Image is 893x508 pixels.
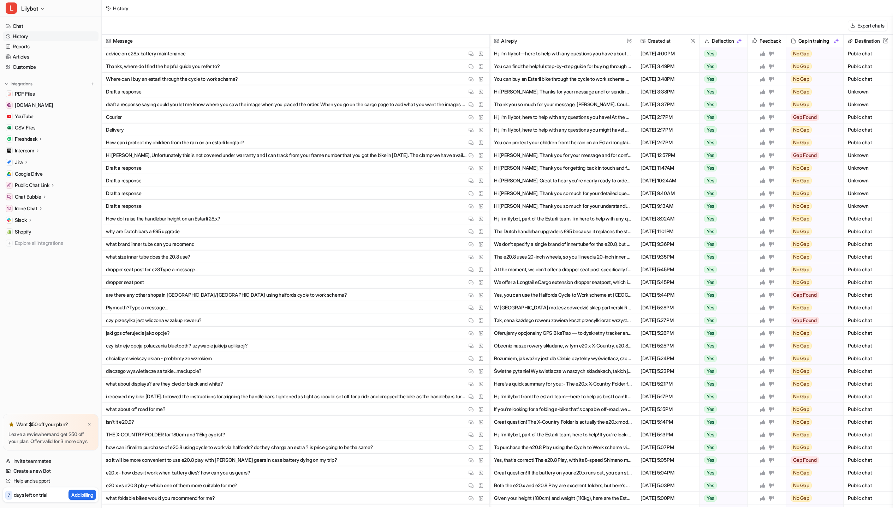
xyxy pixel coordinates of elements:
button: Yes [700,339,743,352]
span: Yes [704,380,717,387]
button: Yes [700,263,743,276]
span: Unknown [846,149,890,162]
span: [DATE] 9:36PM [639,238,697,250]
button: Yes [700,174,743,187]
button: Hi [PERSON_NAME], Thank you so much for your detailed questions and for your enthusiasm about the... [494,187,632,200]
span: Yes [704,329,717,337]
button: No Gap [786,200,839,212]
button: Hi [PERSON_NAME], Thank you so much for your understanding and patience regarding the delay. We’r... [494,200,632,212]
span: [DATE] 5:03PM [639,479,697,492]
span: Public chat [846,441,890,454]
button: No Gap [786,225,839,238]
button: Hi, I’m lilybot, part of the Estarli team, here to help! If you’re looking at the X-Country Folde... [494,428,632,441]
span: Yes [704,114,717,121]
button: Rozumiem, jak ważny jest dla Ciebie czytelny wyświetlacz, szczególnie jeśli masz problemy ze wzro... [494,352,632,365]
span: No Gap [791,215,812,222]
button: Gap Found [786,289,839,301]
img: Inline Chat [7,206,11,211]
button: Yes [700,466,743,479]
span: Public chat [846,301,890,314]
img: Shopify [7,230,11,234]
button: Both the e20.x and e20.8 Play are excellent folders, but here’s how they compare for your needs: ... [494,479,632,492]
a: CSV FilesCSV Files [3,123,99,133]
span: Public chat [846,73,890,85]
span: [DATE] 5:17PM [639,390,697,403]
span: No Gap [791,355,812,362]
button: Integrations [3,80,35,87]
button: Yes [700,149,743,162]
button: Yes [700,314,743,327]
span: No Gap [791,329,812,337]
span: [DATE] 3:48PM [639,73,697,85]
a: Reports [3,42,99,52]
span: [DOMAIN_NAME] [15,102,53,109]
button: Yes [700,301,743,314]
button: Gap Found [786,111,839,123]
button: Given your height (180cm) and weight (110kg), here are the Estarli folding bikes I recommend for ... [494,492,632,504]
button: Yes [700,162,743,174]
span: [DATE] 11:01PM [639,225,697,238]
button: Hi, I'm lilybot—here to help with any questions you have about your Estarli! For e28.x battery ma... [494,47,632,60]
button: We don't specify a single brand of inner tube for the e20.8, but any good quality 20-inch inner t... [494,238,632,250]
button: You can protect your children from the rain on an Estarli longtail by using the Longtail Cargo Co... [494,136,632,149]
span: Public chat [846,276,890,289]
span: No Gap [791,139,812,146]
button: No Gap [786,162,839,174]
span: Public chat [846,263,890,276]
a: Google DriveGoogle Drive [3,169,99,179]
span: [DATE] 9:40AM [639,187,697,200]
button: Hi [PERSON_NAME], Thank you for your message and for confirming the details. As your bike was pur... [494,149,632,162]
span: Public chat [846,466,890,479]
button: No Gap [786,73,839,85]
button: Tak, cena każdego roweru zawiera koszt przesyłki oraz wszystkie lokalne podatki – nie ponosisz ża... [494,314,632,327]
span: No Gap [791,75,812,83]
span: Yes [704,291,717,298]
img: www.estarli.co.uk [7,103,11,107]
span: Yes [704,279,717,286]
span: Yes [704,139,717,146]
span: Public chat [846,428,890,441]
span: Public chat [846,390,890,403]
span: No Gap [791,190,812,197]
span: No Gap [791,482,812,489]
span: [DATE] 9:13AM [639,200,697,212]
span: [DATE] 11:47AM [639,162,697,174]
button: No Gap [786,263,839,276]
span: [DATE] 5:25PM [639,339,697,352]
img: CSV Files [7,126,11,130]
a: Articles [3,52,99,62]
button: No Gap [786,441,839,454]
button: We offer a Longtail eCargo extension dropper seatpost, which is ideal for riders who share a bike... [494,276,632,289]
span: Public chat [846,47,890,60]
span: Yes [704,228,717,235]
span: No Gap [791,380,812,387]
button: No Gap [786,339,839,352]
button: Yes [700,327,743,339]
button: Oferujemy opcjonalny GPS BikeTrax — to dyskretny tracker antykradzieżowy, który można zamówić raz... [494,327,632,339]
button: No Gap [786,352,839,365]
button: Here’s a quick summary for you: - The e20.x X-Country Folder features a high definition TFT displ... [494,377,632,390]
span: Yes [704,126,717,133]
span: [DATE] 10:24AM [639,174,697,187]
img: Public Chat Link [7,183,11,187]
span: Public chat [846,123,890,136]
span: Yes [704,88,717,95]
button: No Gap [786,377,839,390]
button: No Gap [786,85,839,98]
a: here [41,431,51,437]
span: Yes [704,63,717,70]
button: Yes [700,454,743,466]
span: Yes [704,253,717,260]
span: Explore all integrations [15,237,96,249]
button: Yes [700,377,743,390]
img: Intercom [7,149,11,153]
button: No Gap [786,47,839,60]
button: No Gap [786,403,839,416]
button: Yes [700,428,743,441]
button: Yes [700,73,743,85]
span: PDF Files [15,90,35,97]
button: Yes, that's correct! The e20.8 Play, with its 8-speed Shimano mechanical gears, is much more conv... [494,454,632,466]
span: Public chat [846,238,890,250]
span: [DATE] 5:27PM [639,314,697,327]
span: [DATE] 5:28PM [639,301,697,314]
